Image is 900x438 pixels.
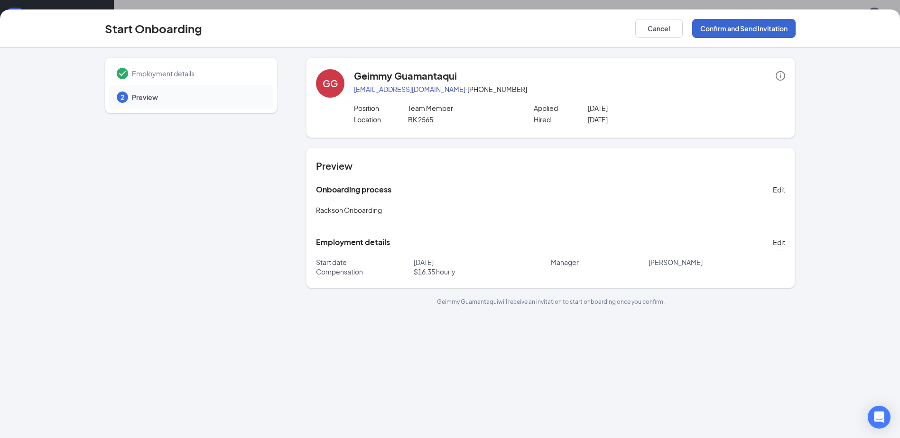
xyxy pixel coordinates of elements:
[323,77,338,90] div: GG
[105,20,202,36] h3: Start Onboarding
[773,182,785,197] button: Edit
[588,115,696,124] p: [DATE]
[121,92,124,102] span: 2
[776,71,785,81] span: info-circle
[316,159,785,173] h4: Preview
[408,115,516,124] p: BK 2565
[354,84,785,94] p: · [PHONE_NUMBER]
[354,69,457,82] h4: Geimmy Guamantaqui
[649,257,786,267] p: [PERSON_NAME]
[117,68,128,79] svg: Checkmark
[316,184,391,195] h5: Onboarding process
[316,267,414,276] p: Compensation
[316,257,414,267] p: Start date
[534,103,588,113] p: Applied
[773,185,785,194] span: Edit
[408,103,516,113] p: Team Member
[316,237,390,247] h5: Employment details
[773,235,785,250] button: Edit
[316,206,382,214] span: Rackson Onboarding
[354,85,465,93] a: [EMAIL_ADDRESS][DOMAIN_NAME]
[588,103,696,113] p: [DATE]
[354,103,408,113] p: Position
[635,19,683,38] button: Cancel
[692,19,796,38] button: Confirm and Send Invitation
[354,115,408,124] p: Location
[773,237,785,247] span: Edit
[868,406,891,429] div: Open Intercom Messenger
[306,298,795,306] p: Geimmy Guamantaqui will receive an invitation to start onboarding once you confirm.
[132,92,264,102] span: Preview
[534,115,588,124] p: Hired
[414,257,551,267] p: [DATE]
[551,257,649,267] p: Manager
[414,267,551,276] p: $ 16.35 hourly
[132,69,264,78] span: Employment details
